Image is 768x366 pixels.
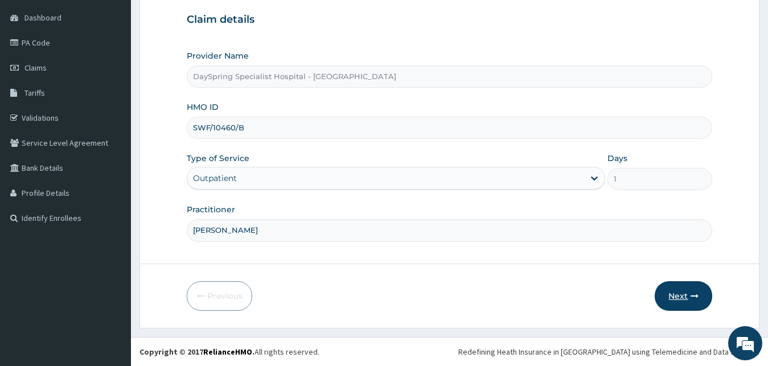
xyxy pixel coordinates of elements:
input: Enter HMO ID [187,117,713,139]
a: RelianceHMO [203,347,252,357]
label: Provider Name [187,50,249,61]
footer: All rights reserved. [131,337,768,366]
button: Previous [187,281,252,311]
span: Tariffs [24,88,45,98]
img: d_794563401_company_1708531726252_794563401 [21,57,46,85]
span: Claims [24,63,47,73]
div: Redefining Heath Insurance in [GEOGRAPHIC_DATA] using Telemedicine and Data Science! [458,346,759,357]
label: HMO ID [187,101,219,113]
span: We're online! [66,110,157,225]
label: Type of Service [187,153,249,164]
label: Days [607,153,627,164]
span: Dashboard [24,13,61,23]
textarea: Type your message and hit 'Enter' [6,245,217,285]
div: Minimize live chat window [187,6,214,33]
h3: Claim details [187,14,713,26]
input: Enter Name [187,219,713,241]
label: Practitioner [187,204,235,215]
strong: Copyright © 2017 . [139,347,254,357]
button: Next [655,281,712,311]
div: Outpatient [193,172,237,184]
div: Chat with us now [59,64,191,79]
